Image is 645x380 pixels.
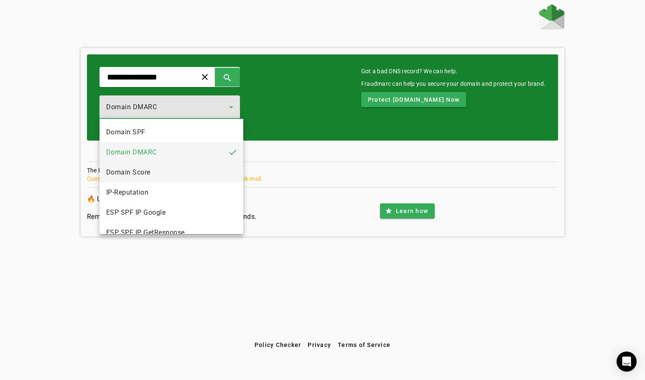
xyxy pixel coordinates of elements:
[106,208,166,218] span: ESP SPF IP Google
[617,352,637,372] div: Open Intercom Messenger
[106,228,185,238] span: ESP SPF IP GetResponse
[106,147,157,157] span: Domain DMARC
[106,127,145,137] span: Domain SPF
[106,187,149,198] span: IP-Reputation
[106,167,150,177] span: Domain Score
